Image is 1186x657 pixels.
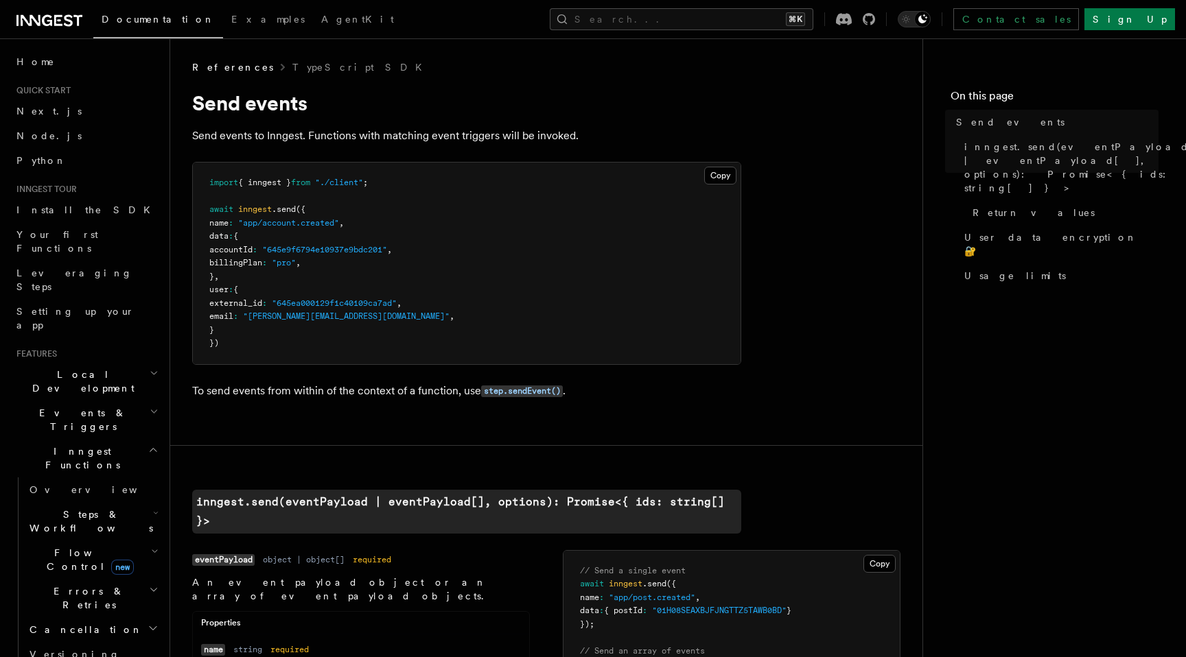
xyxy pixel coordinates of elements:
[652,606,787,615] span: "01H08SEAXBJFJNGTTZ5TAWB0BD"
[209,311,233,321] span: email
[609,579,642,588] span: inngest
[580,579,604,588] span: await
[209,204,233,214] span: await
[16,204,159,215] span: Install the SDK
[24,617,161,642] button: Cancellation
[11,401,161,439] button: Events & Triggers
[315,178,363,187] span: "./client"
[209,338,219,348] span: })
[24,584,149,612] span: Errors & Retries
[11,348,57,359] span: Features
[291,178,310,187] span: from
[209,231,229,241] span: data
[387,245,392,254] span: ,
[397,298,402,308] span: ,
[296,204,305,214] span: ({
[959,134,1159,200] a: inngest.send(eventPayload | eventPayload[], options): Promise<{ ids: string[] }>
[209,272,214,281] span: }
[11,49,161,74] a: Home
[863,555,896,573] button: Copy
[964,269,1066,283] span: Usage limits
[102,14,215,25] span: Documentation
[223,4,313,37] a: Examples
[959,263,1159,288] a: Usage limits
[233,311,238,321] span: :
[272,298,397,308] span: "645ea000129f1c40109ca7ad"
[1084,8,1175,30] a: Sign Up
[30,484,171,495] span: Overview
[339,218,344,228] span: ,
[11,85,71,96] span: Quick start
[604,606,642,615] span: { postId
[16,306,135,331] span: Setting up your app
[229,231,233,241] span: :
[272,258,296,267] span: "pro"
[11,99,161,123] a: Next.js
[229,285,233,294] span: :
[580,619,594,629] span: });
[209,298,262,308] span: external_id
[951,110,1159,134] a: Send events
[24,546,151,573] span: Flow Control
[11,444,148,472] span: Inngest Functions
[580,566,686,575] span: // Send a single event
[956,115,1065,129] span: Send events
[11,123,161,148] a: Node.js
[786,12,805,26] kbd: ⌘K
[363,178,368,187] span: ;
[263,554,345,565] dd: object | object[]
[313,4,402,37] a: AgentKit
[973,206,1095,219] span: Return values
[11,439,161,477] button: Inngest Functions
[238,218,339,228] span: "app/account.created"
[787,606,791,615] span: }
[580,606,599,615] span: data
[233,644,262,655] dd: string
[209,258,262,267] span: billingPlan
[599,606,604,615] span: :
[16,106,82,117] span: Next.js
[11,184,77,195] span: Inngest tour
[253,245,257,254] span: :
[609,593,695,602] span: "app/post.created"
[16,267,132,292] span: Leveraging Steps
[481,385,563,397] code: step.sendEvent()
[192,490,741,534] code: inngest.send(eventPayload | eventPayload[], options): Promise<{ ids: string[] }>
[450,311,454,321] span: ,
[24,502,161,540] button: Steps & Workflows
[953,8,1079,30] a: Contact sales
[967,200,1159,225] a: Return values
[11,406,150,433] span: Events & Triggers
[16,55,55,69] span: Home
[209,285,229,294] span: user
[11,362,161,401] button: Local Development
[642,579,666,588] span: .send
[16,130,82,141] span: Node.js
[262,258,267,267] span: :
[642,606,647,615] span: :
[695,593,700,602] span: ,
[209,325,214,335] span: }
[238,204,272,214] span: inngest
[229,218,233,228] span: :
[192,381,741,401] p: To send events from within of the context of a function, use .
[11,222,161,261] a: Your first Functions
[16,155,67,166] span: Python
[11,368,150,395] span: Local Development
[580,593,599,602] span: name
[11,299,161,337] a: Setting up your app
[24,507,153,535] span: Steps & Workflows
[550,8,813,30] button: Search...⌘K
[481,384,563,397] a: step.sendEvent()
[964,230,1159,258] span: User data encryption 🔐
[353,554,391,565] dd: required
[270,644,309,655] dd: required
[243,311,450,321] span: "[PERSON_NAME][EMAIL_ADDRESS][DOMAIN_NAME]"
[296,258,301,267] span: ,
[24,623,143,636] span: Cancellation
[209,245,253,254] span: accountId
[16,229,98,254] span: Your first Functions
[580,646,705,656] span: // Send an array of events
[272,204,296,214] span: .send
[11,148,161,173] a: Python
